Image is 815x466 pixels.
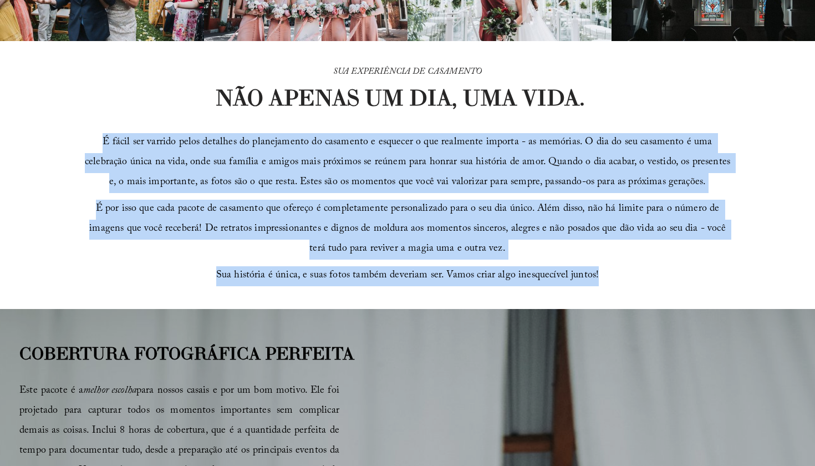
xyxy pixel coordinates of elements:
[215,84,585,112] strong: NÃO APENAS UM DIA, UMA VIDA.
[89,201,729,258] span: É por isso que cada pacote de casamento que ofereço é completamente personalizado para o seu dia ...
[19,343,354,364] strong: COBERTURA FOTOGRÁFICA PERFEITA
[83,383,136,400] em: melhor escolha
[85,134,733,191] span: É fácil ser varrido pelos detalhes do planejamento do casamento e esquecer o que realmente import...
[333,65,482,80] em: SUA EXPERIÊNCIA DE CASAMENTO
[216,267,599,285] span: Sua história é única, e suas fotos também deveriam ser. Vamos criar algo inesquecível juntos!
